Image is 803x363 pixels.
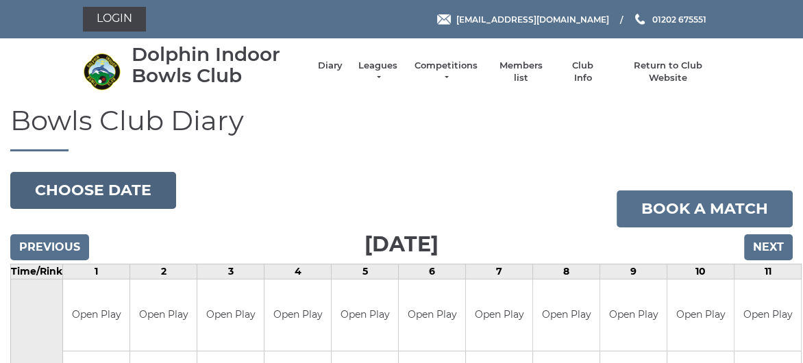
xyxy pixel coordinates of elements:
td: 1 [63,264,130,279]
td: Open Play [466,279,532,351]
a: Email [EMAIL_ADDRESS][DOMAIN_NAME] [437,13,609,26]
a: Club Info [563,60,603,84]
a: Login [83,7,146,32]
td: Open Play [533,279,600,351]
a: Leagues [356,60,399,84]
td: Open Play [667,279,734,351]
a: Competitions [413,60,479,84]
td: 9 [600,264,667,279]
td: 10 [667,264,734,279]
td: 5 [332,264,399,279]
td: Open Play [197,279,264,351]
td: Open Play [600,279,667,351]
td: 8 [533,264,600,279]
img: Phone us [635,14,645,25]
td: 2 [130,264,197,279]
input: Next [744,234,793,260]
a: Members list [492,60,549,84]
td: Time/Rink [11,264,63,279]
img: Email [437,14,451,25]
span: 01202 675551 [652,14,706,24]
img: Dolphin Indoor Bowls Club [83,53,121,90]
td: 4 [264,264,332,279]
h1: Bowls Club Diary [10,105,793,151]
a: Book a match [617,190,793,227]
a: Return to Club Website [617,60,720,84]
td: Open Play [332,279,398,351]
span: [EMAIL_ADDRESS][DOMAIN_NAME] [456,14,609,24]
a: Diary [318,60,343,72]
td: Open Play [399,279,465,351]
div: Dolphin Indoor Bowls Club [132,44,304,86]
td: Open Play [734,279,801,351]
td: Open Play [63,279,129,351]
td: 7 [466,264,533,279]
td: Open Play [264,279,331,351]
input: Previous [10,234,89,260]
td: Open Play [130,279,197,351]
td: 6 [399,264,466,279]
td: 11 [734,264,802,279]
td: 3 [197,264,264,279]
button: Choose date [10,172,176,209]
a: Phone us 01202 675551 [633,13,706,26]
